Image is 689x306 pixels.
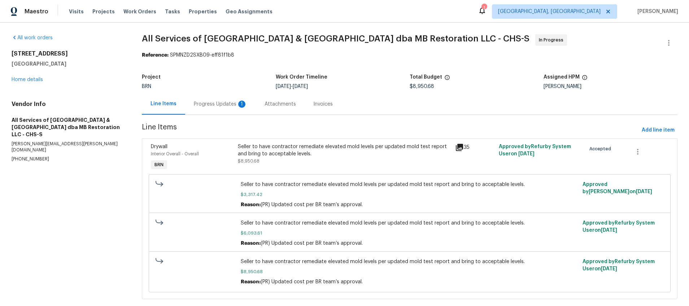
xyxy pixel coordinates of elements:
span: The hpm assigned to this work order. [582,75,588,84]
span: [GEOGRAPHIC_DATA], [GEOGRAPHIC_DATA] [498,8,601,15]
h5: All Services of [GEOGRAPHIC_DATA] & [GEOGRAPHIC_DATA] dba MB Restoration LLC - CHS-S [12,116,125,138]
span: All Services of [GEOGRAPHIC_DATA] & [GEOGRAPHIC_DATA] dba MB Restoration LLC - CHS-S [142,34,529,43]
div: 1 [238,101,245,108]
div: SPMNZD2SXB09-eff81f1b8 [142,52,677,59]
span: Properties [189,8,217,15]
a: All work orders [12,35,53,40]
b: Reference: [142,53,169,58]
h5: [GEOGRAPHIC_DATA] [12,60,125,67]
span: [PERSON_NAME] [635,8,678,15]
span: [DATE] [636,189,652,194]
span: [DATE] [293,84,308,89]
span: In Progress [539,36,566,44]
div: [PERSON_NAME] [544,84,677,89]
p: [PERSON_NAME][EMAIL_ADDRESS][PERSON_NAME][DOMAIN_NAME] [12,141,125,153]
span: BRN [142,84,151,89]
span: (PR) Updated cost per BR team’s approval. [261,279,363,284]
h5: Total Budget [410,75,442,80]
span: Approved by Refurby System User on [583,221,655,233]
span: [DATE] [601,266,617,271]
h5: Work Order Timeline [276,75,327,80]
span: Projects [92,8,115,15]
div: Seller to have contractor remediate elevated mold levels per updated mold test report and bring t... [238,143,451,158]
span: Tasks [165,9,180,14]
h4: Vendor Info [12,101,125,108]
span: (PR) Updated cost per BR team’s approval. [261,202,363,207]
span: Seller to have contractor remediate elevated mold levels per updated mold test report and bring t... [241,219,578,227]
h5: Project [142,75,161,80]
span: Interior Overall - Overall [151,152,199,156]
div: Attachments [265,101,296,108]
span: $3,317.42 [241,191,578,198]
div: 35 [455,143,494,152]
span: Approved by Refurby System User on [583,259,655,271]
span: BRN [152,161,166,168]
p: [PHONE_NUMBER] [12,156,125,162]
span: Add line item [642,126,675,135]
span: Reason: [241,241,261,246]
span: $8,950.68 [241,268,578,275]
span: Approved by [PERSON_NAME] on [583,182,652,194]
span: The total cost of line items that have been proposed by Opendoor. This sum includes line items th... [444,75,450,84]
span: Seller to have contractor remediate elevated mold levels per updated mold test report and bring t... [241,258,578,265]
span: [DATE] [276,84,291,89]
div: 1 [481,4,487,12]
span: [DATE] [518,151,535,156]
span: Maestro [25,8,48,15]
div: Progress Updates [194,101,247,108]
span: $6,093.61 [241,230,578,237]
button: Add line item [639,124,677,137]
h5: Assigned HPM [544,75,580,80]
span: Line Items [142,124,639,137]
h2: [STREET_ADDRESS] [12,50,125,57]
span: Reason: [241,202,261,207]
span: Geo Assignments [226,8,272,15]
span: (PR) Updated cost per BR team’s approval. [261,241,363,246]
span: - [276,84,308,89]
a: Home details [12,77,43,82]
span: Approved by Refurby System User on [499,144,571,156]
span: $8,950.68 [410,84,434,89]
div: Invoices [313,101,333,108]
span: [DATE] [601,228,617,233]
span: Work Orders [123,8,156,15]
span: Visits [69,8,84,15]
span: Drywall [151,144,167,149]
span: Reason: [241,279,261,284]
span: Seller to have contractor remediate elevated mold levels per updated mold test report and bring t... [241,181,578,188]
span: $8,950.68 [238,159,260,163]
span: Accepted [589,145,614,152]
div: Line Items [151,100,176,107]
